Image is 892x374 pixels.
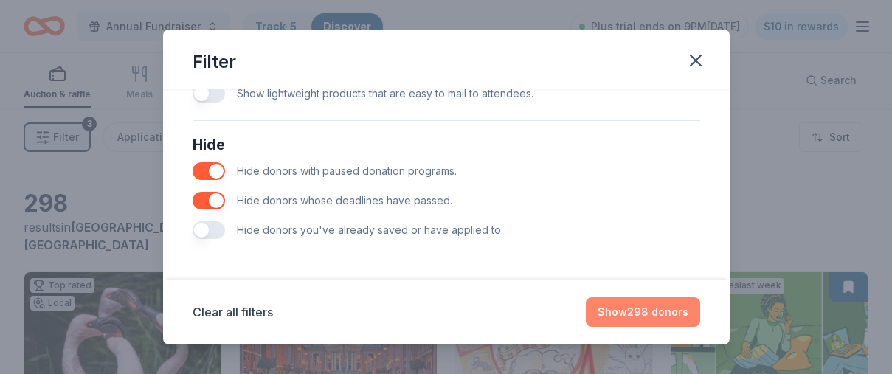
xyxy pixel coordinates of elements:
[193,50,236,74] div: Filter
[586,297,700,327] button: Show298 donors
[193,303,273,321] button: Clear all filters
[237,165,457,177] span: Hide donors with paused donation programs.
[193,133,700,156] div: Hide
[237,194,452,207] span: Hide donors whose deadlines have passed.
[237,87,533,100] span: Show lightweight products that are easy to mail to attendees.
[237,224,503,236] span: Hide donors you've already saved or have applied to.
